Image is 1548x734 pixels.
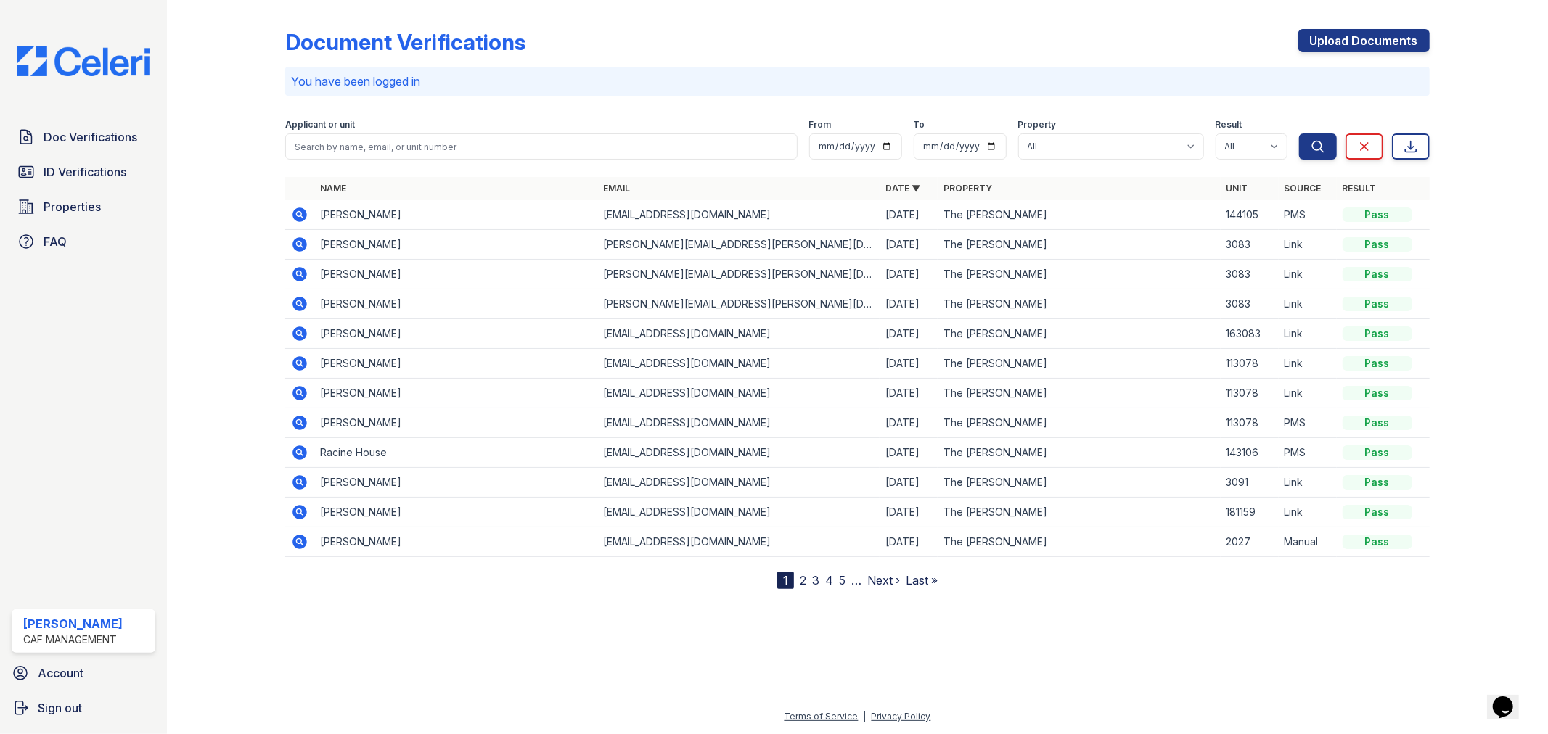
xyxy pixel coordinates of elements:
td: Link [1279,468,1337,498]
td: The [PERSON_NAME] [938,260,1220,289]
div: Pass [1343,207,1412,222]
input: Search by name, email, or unit number [285,133,797,160]
iframe: chat widget [1487,676,1533,719]
td: 181159 [1221,498,1279,527]
td: [EMAIL_ADDRESS][DOMAIN_NAME] [597,200,880,230]
td: [PERSON_NAME] [314,379,597,408]
div: CAF Management [23,632,123,647]
td: [EMAIL_ADDRESS][DOMAIN_NAME] [597,527,880,557]
td: PMS [1279,408,1337,438]
div: Pass [1343,237,1412,252]
label: To [914,119,925,131]
td: 3091 [1221,468,1279,498]
span: Properties [44,198,101,215]
td: [EMAIL_ADDRESS][DOMAIN_NAME] [597,319,880,349]
label: From [809,119,832,131]
div: [PERSON_NAME] [23,615,123,632]
span: Sign out [38,699,82,717]
span: FAQ [44,233,67,250]
div: Pass [1343,386,1412,400]
td: [PERSON_NAME][EMAIL_ADDRESS][PERSON_NAME][DOMAIN_NAME] [597,260,880,289]
a: Sign out [6,693,161,722]
td: [EMAIL_ADDRESS][DOMAIN_NAME] [597,468,880,498]
a: Privacy Policy [872,711,931,722]
td: [PERSON_NAME] [314,349,597,379]
label: Applicant or unit [285,119,355,131]
td: The [PERSON_NAME] [938,408,1220,438]
a: Email [603,183,630,194]
td: Link [1279,349,1337,379]
td: [DATE] [880,200,938,230]
img: CE_Logo_Blue-a8612792a0a2168367f1c8372b55b34899dd931a85d93a1a3d3e32e68fde9ad4.png [6,46,161,76]
td: [PERSON_NAME] [314,230,597,260]
td: The [PERSON_NAME] [938,438,1220,468]
td: [PERSON_NAME] [314,319,597,349]
td: The [PERSON_NAME] [938,468,1220,498]
td: [PERSON_NAME] [314,200,597,230]
td: The [PERSON_NAME] [938,200,1220,230]
td: [PERSON_NAME] [314,468,597,498]
a: FAQ [12,227,155,256]
td: 3083 [1221,289,1279,319]
td: The [PERSON_NAME] [938,230,1220,260]
td: 113078 [1221,408,1279,438]
a: Name [320,183,346,194]
td: Link [1279,498,1337,527]
td: [PERSON_NAME][EMAIL_ADDRESS][PERSON_NAME][DOMAIN_NAME] [597,230,880,260]
td: 144105 [1221,200,1279,230]
a: Account [6,659,161,688]
td: [DATE] [880,438,938,468]
a: 4 [825,573,833,587]
div: Document Verifications [285,29,525,55]
div: Pass [1343,505,1412,519]
td: [PERSON_NAME] [314,408,597,438]
td: Link [1279,379,1337,408]
div: 1 [777,572,794,589]
td: 3083 [1221,230,1279,260]
td: [EMAIL_ADDRESS][DOMAIN_NAME] [597,379,880,408]
td: The [PERSON_NAME] [938,379,1220,408]
td: [DATE] [880,260,938,289]
td: 163083 [1221,319,1279,349]
td: [DATE] [880,498,938,527]
td: [DATE] [880,527,938,557]
td: [DATE] [880,349,938,379]
span: Account [38,664,83,682]
td: [PERSON_NAME] [314,498,597,527]
a: 2 [800,573,806,587]
a: Source [1285,183,1322,194]
td: Manual [1279,527,1337,557]
td: The [PERSON_NAME] [938,527,1220,557]
p: You have been logged in [291,73,1423,90]
a: Date ▼ [885,183,920,194]
td: The [PERSON_NAME] [938,498,1220,527]
td: [DATE] [880,319,938,349]
a: Next › [867,573,900,587]
td: 143106 [1221,438,1279,468]
td: Link [1279,260,1337,289]
td: Racine House [314,438,597,468]
a: 3 [812,573,819,587]
td: The [PERSON_NAME] [938,289,1220,319]
td: [DATE] [880,289,938,319]
a: Terms of Service [785,711,859,722]
div: Pass [1343,445,1412,460]
a: ID Verifications [12,157,155,186]
span: … [851,572,861,589]
div: Pass [1343,416,1412,430]
span: Doc Verifications [44,128,137,146]
td: [EMAIL_ADDRESS][DOMAIN_NAME] [597,438,880,468]
span: ID Verifications [44,163,126,181]
td: [PERSON_NAME][EMAIL_ADDRESS][PERSON_NAME][DOMAIN_NAME] [597,289,880,319]
td: [DATE] [880,468,938,498]
td: Link [1279,289,1337,319]
td: The [PERSON_NAME] [938,349,1220,379]
div: | [864,711,867,722]
div: Pass [1343,267,1412,281]
td: Link [1279,230,1337,260]
td: [DATE] [880,230,938,260]
td: PMS [1279,200,1337,230]
a: Result [1343,183,1377,194]
a: 5 [839,573,845,587]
